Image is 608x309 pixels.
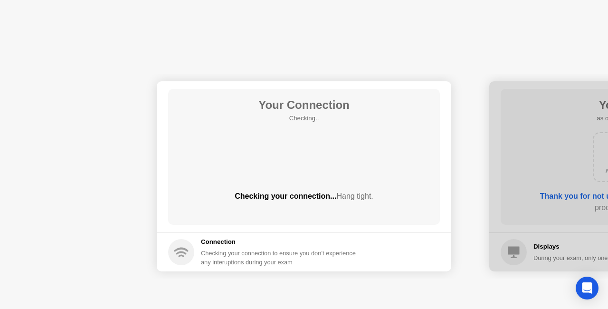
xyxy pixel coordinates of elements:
[336,192,373,200] span: Hang tight.
[576,277,598,299] div: Open Intercom Messenger
[168,191,440,202] div: Checking your connection...
[258,97,350,114] h1: Your Connection
[201,249,361,267] div: Checking your connection to ensure you don’t experience any interuptions during your exam
[258,114,350,123] h5: Checking..
[201,237,361,247] h5: Connection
